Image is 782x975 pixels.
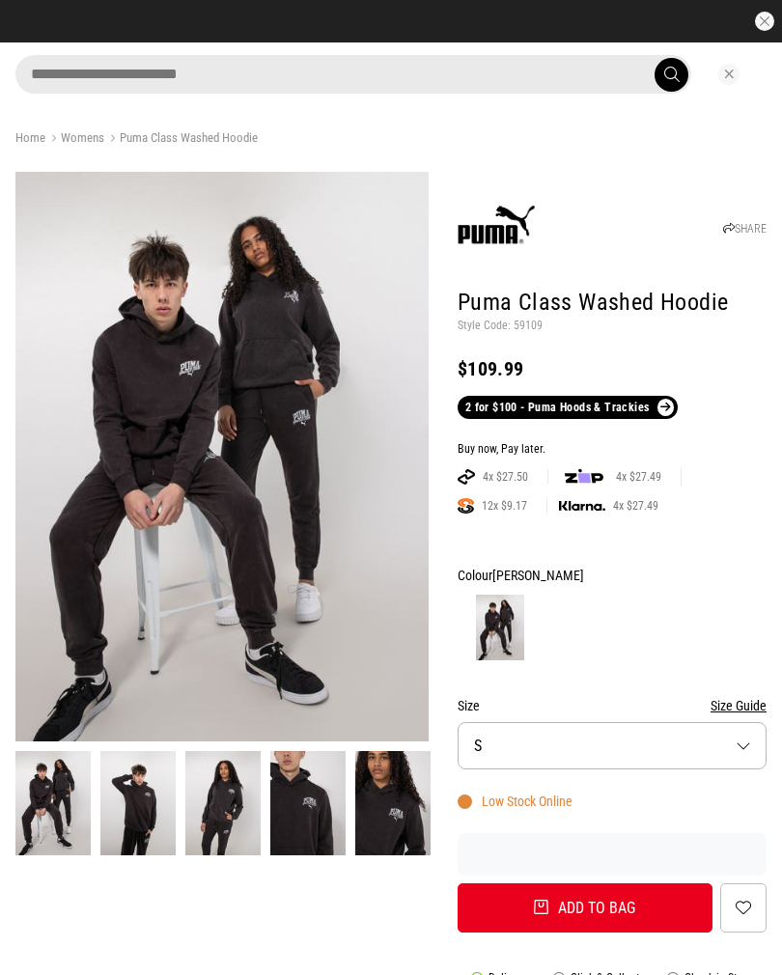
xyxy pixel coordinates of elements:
button: Next [11,800,22,802]
img: Puma Black [476,595,524,660]
img: SPLITPAY [458,498,474,514]
span: S [474,737,482,755]
div: Size [458,694,767,717]
span: 4x $27.49 [605,498,666,514]
button: Size Guide [711,694,767,717]
a: SHARE [723,222,767,236]
img: Puma Class Washed Hoodie in Black [355,751,431,855]
img: KLARNA [559,501,605,512]
a: Home [15,130,45,145]
div: Buy now, Pay later. [458,442,767,458]
span: 4x $27.50 [475,469,536,485]
button: Close search [718,64,740,85]
div: Low Stock Online [458,794,573,809]
iframe: Customer reviews powered by Trustpilot [458,845,767,864]
div: $109.99 [458,357,767,380]
button: Open LiveChat chat widget [15,8,73,66]
img: Puma Class Washed Hoodie in Black [15,751,91,855]
img: Puma Class Washed Hoodie in Black [15,172,429,741]
div: Colour [458,564,767,587]
span: 4x $27.49 [608,469,669,485]
a: Puma Class Washed Hoodie [104,130,258,149]
img: AFTERPAY [458,469,475,485]
h1: Puma Class Washed Hoodie [458,288,767,319]
span: [PERSON_NAME] [492,568,584,583]
iframe: Customer reviews powered by Trustpilot [246,12,536,31]
button: S [458,722,767,769]
img: Puma [458,188,535,265]
button: Add to bag [458,883,712,933]
img: zip [565,467,603,487]
img: Puma Class Washed Hoodie in Black [185,751,261,855]
img: Puma Class Washed Hoodie in Black [100,751,176,855]
a: 2 for $100 - Puma Hoods & Trackies [458,396,678,419]
p: Style Code: 59109 [458,319,767,334]
span: 12x $9.17 [474,498,535,514]
a: Womens [45,130,104,149]
img: Puma Class Washed Hoodie in Black [270,751,346,855]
